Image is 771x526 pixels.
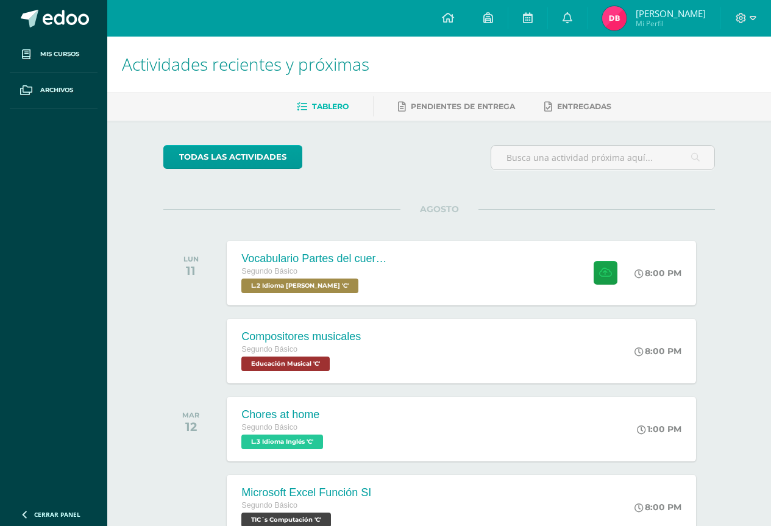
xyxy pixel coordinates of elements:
span: Tablero [312,102,349,111]
span: Mis cursos [40,49,79,59]
span: Pendientes de entrega [411,102,515,111]
a: Entregadas [544,97,611,116]
span: L.2 Idioma Maya Kaqchikel 'C' [241,279,358,293]
div: LUN [183,255,199,263]
input: Busca una actividad próxima aquí... [491,146,714,169]
a: Tablero [297,97,349,116]
div: MAR [182,411,199,419]
div: 8:00 PM [634,346,681,357]
span: Archivos [40,85,73,95]
span: Entregadas [557,102,611,111]
a: Mis cursos [10,37,98,73]
span: [PERSON_NAME] [636,7,706,20]
div: Chores at home [241,408,326,421]
span: AGOSTO [400,204,478,215]
span: Mi Perfil [636,18,706,29]
span: Segundo Básico [241,501,297,510]
div: 11 [183,263,199,278]
div: 1:00 PM [637,424,681,435]
span: Segundo Básico [241,423,297,432]
span: Educación Musical 'C' [241,357,330,371]
span: Segundo Básico [241,267,297,275]
span: L.3 Idioma Inglés 'C' [241,435,323,449]
div: Vocabulario Partes del cuerpo [241,252,388,265]
a: todas las Actividades [163,145,302,169]
span: Cerrar panel [34,510,80,519]
span: Actividades recientes y próximas [122,52,369,76]
div: Microsoft Excel Función SI [241,486,371,499]
div: 8:00 PM [634,268,681,279]
a: Archivos [10,73,98,108]
div: Compositores musicales [241,330,361,343]
a: Pendientes de entrega [398,97,515,116]
span: Segundo Básico [241,345,297,354]
img: c42cdea2d7116abc64317de76b986ed7.png [602,6,627,30]
div: 12 [182,419,199,434]
div: 8:00 PM [634,502,681,513]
